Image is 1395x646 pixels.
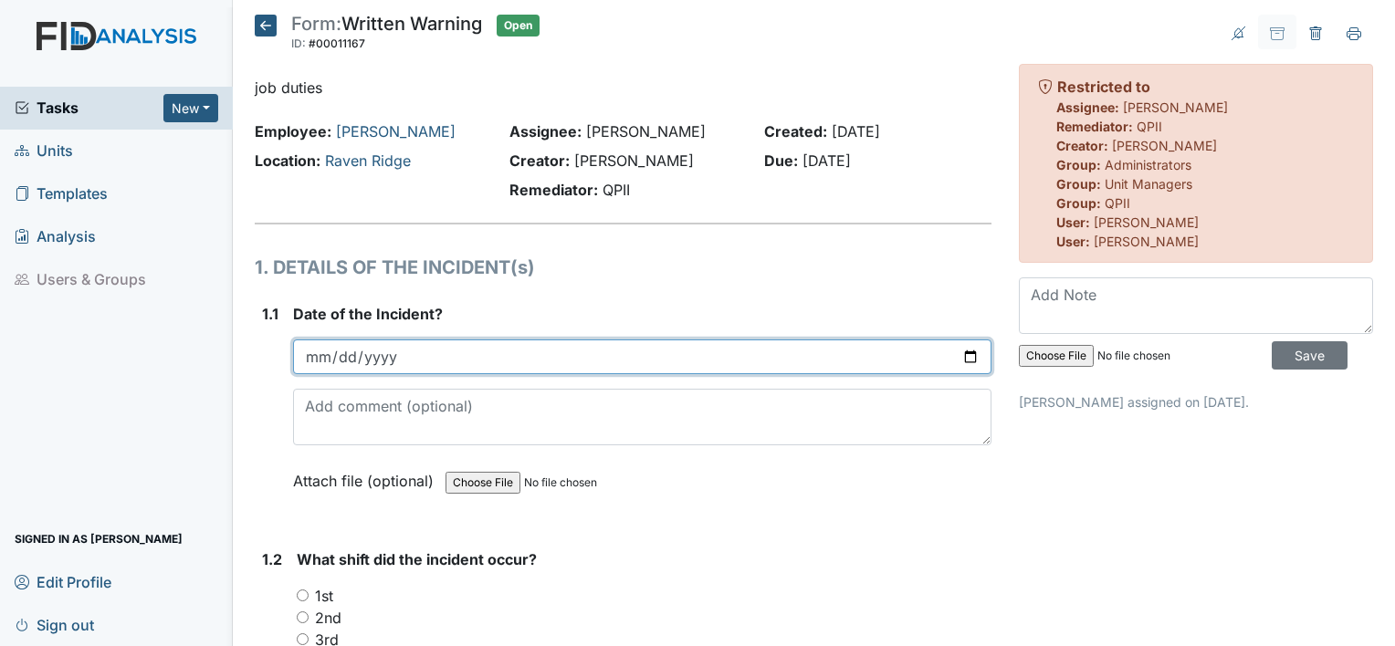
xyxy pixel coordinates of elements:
[15,180,108,208] span: Templates
[1057,78,1150,96] strong: Restricted to
[1019,392,1373,412] p: [PERSON_NAME] assigned on [DATE].
[1056,99,1119,115] strong: Assignee:
[1112,138,1217,153] span: [PERSON_NAME]
[255,151,320,170] strong: Location:
[509,151,570,170] strong: Creator:
[1056,138,1108,153] strong: Creator:
[262,548,282,570] label: 1.2
[15,525,183,553] span: Signed in as [PERSON_NAME]
[291,36,306,50] span: ID:
[1094,234,1199,249] span: [PERSON_NAME]
[255,122,331,141] strong: Employee:
[291,13,341,35] span: Form:
[1056,157,1101,172] strong: Group:
[15,97,163,119] a: Tasks
[297,589,309,601] input: 1st
[315,585,333,607] label: 1st
[1056,119,1133,134] strong: Remediator:
[15,610,94,639] span: Sign out
[1272,341,1348,370] input: Save
[1056,195,1101,211] strong: Group:
[509,181,598,199] strong: Remediator:
[509,122,582,141] strong: Assignee:
[297,633,309,645] input: 3rd
[336,122,456,141] a: [PERSON_NAME]
[1137,119,1162,134] span: QPII
[291,15,482,55] div: Written Warning
[1056,214,1090,230] strong: User:
[1105,157,1191,172] span: Administrators
[764,151,798,170] strong: Due:
[802,151,851,170] span: [DATE]
[832,122,880,141] span: [DATE]
[764,122,827,141] strong: Created:
[293,305,443,323] span: Date of the Incident?
[163,94,218,122] button: New
[603,181,630,199] span: QPII
[15,568,111,596] span: Edit Profile
[255,254,991,281] h1: 1. DETAILS OF THE INCIDENT(s)
[15,223,96,251] span: Analysis
[497,15,540,36] span: Open
[255,77,991,99] p: job duties
[1105,195,1130,211] span: QPII
[1123,99,1228,115] span: [PERSON_NAME]
[1056,234,1090,249] strong: User:
[297,611,309,623] input: 2nd
[325,151,411,170] a: Raven Ridge
[293,460,441,492] label: Attach file (optional)
[1105,176,1192,192] span: Unit Managers
[315,607,341,629] label: 2nd
[297,550,537,568] span: What shift did the incident occur?
[574,151,694,170] span: [PERSON_NAME]
[1094,214,1199,230] span: [PERSON_NAME]
[586,122,706,141] span: [PERSON_NAME]
[1056,176,1101,192] strong: Group:
[262,303,278,325] label: 1.1
[15,137,73,165] span: Units
[309,36,365,50] span: #00011167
